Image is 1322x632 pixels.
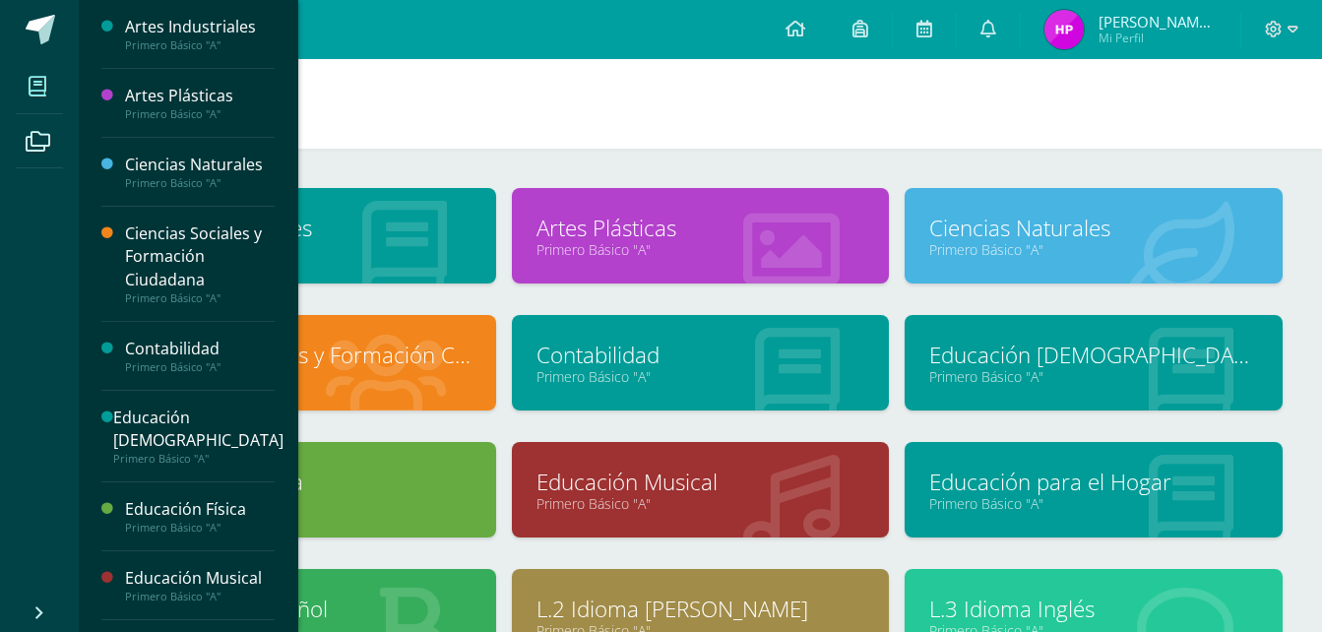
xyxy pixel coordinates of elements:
div: Ciencias Sociales y Formación Ciudadana [125,222,275,290]
div: Educación Musical [125,567,275,590]
a: Ciencias Sociales y Formación Ciudadana [143,340,472,370]
a: Primero Básico "A" [536,367,865,386]
a: Artes Plásticas [536,213,865,243]
a: Artes PlásticasPrimero Básico "A" [125,85,275,121]
div: Primero Básico "A" [125,360,275,374]
div: Artes Plásticas [125,85,275,107]
span: Mi Perfil [1099,30,1217,46]
a: Ciencias Naturales [929,213,1258,243]
div: Primero Básico "A" [125,590,275,603]
a: Primero Básico "A" [143,494,472,513]
div: Educación [DEMOGRAPHIC_DATA] [113,407,283,452]
div: Primero Básico "A" [125,521,275,535]
div: Educación Física [125,498,275,521]
a: Educación [DEMOGRAPHIC_DATA]Primero Básico "A" [113,407,283,466]
a: Artes IndustrialesPrimero Básico "A" [125,16,275,52]
a: Educación Musical [536,467,865,497]
a: Primero Básico "A" [536,494,865,513]
a: Ciencias Sociales y Formación CiudadanaPrimero Básico "A" [125,222,275,304]
a: Artes Industriales [143,213,472,243]
a: Educación [DEMOGRAPHIC_DATA] [929,340,1258,370]
div: Primero Básico "A" [113,452,283,466]
a: Ciencias NaturalesPrimero Básico "A" [125,154,275,190]
div: Primero Básico "A" [125,291,275,305]
div: Primero Básico "A" [125,38,275,52]
a: L.3 Idioma Inglés [929,594,1258,624]
a: Primero Básico "A" [143,240,472,259]
a: Primero Básico "A" [929,367,1258,386]
a: Contabilidad [536,340,865,370]
div: Ciencias Naturales [125,154,275,176]
div: Artes Industriales [125,16,275,38]
a: Educación Física [143,467,472,497]
div: Primero Básico "A" [125,107,275,121]
a: L.2 Idioma [PERSON_NAME] [536,594,865,624]
a: Educación FísicaPrimero Básico "A" [125,498,275,535]
a: Educación MusicalPrimero Básico "A" [125,567,275,603]
a: Primero Básico "A" [929,494,1258,513]
div: Primero Básico "A" [125,176,275,190]
a: Educación para el Hogar [929,467,1258,497]
img: 9d59e4ff803472dde61d3ceecfb87149.png [1044,10,1084,49]
a: L.1 Idioma Español [143,594,472,624]
a: Primero Básico "A" [536,240,865,259]
a: Primero Básico "A" [143,367,472,386]
a: ContabilidadPrimero Básico "A" [125,338,275,374]
span: [PERSON_NAME][MEDICAL_DATA] [1099,12,1217,32]
a: Primero Básico "A" [929,240,1258,259]
div: Contabilidad [125,338,275,360]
